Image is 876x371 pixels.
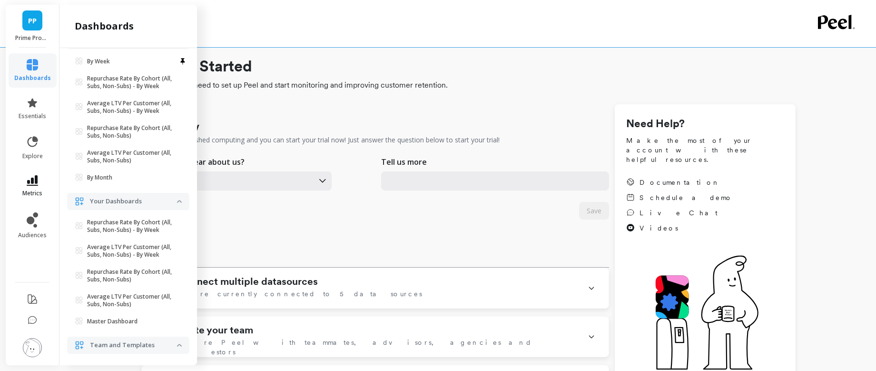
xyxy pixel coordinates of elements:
img: navigation item icon [75,197,84,206]
p: By Week [87,58,110,65]
span: dashboards [14,74,51,82]
span: Videos [640,223,678,233]
p: Repurchase Rate By Cohort (All, Subs, Non-Subs) [87,268,177,283]
span: essentials [19,112,46,120]
span: Schedule a demo [640,193,733,202]
img: profile picture [23,338,42,357]
p: Master Dashboard [87,318,138,325]
a: Documentation [626,178,733,187]
p: Average LTV Per Customer (All, Subs, Non-Subs) - By Week [87,243,177,259]
p: Team and Templates [90,341,177,350]
p: By Month [87,174,112,181]
h1: Invite your team [178,324,253,336]
h1: Need Help? [626,116,784,132]
p: Your data has finished computing and you can start your trial now! Just answer the question below... [141,135,500,145]
span: explore [22,152,43,160]
img: down caret icon [177,200,182,203]
p: Tell us more [381,156,427,168]
span: Live Chat [640,208,718,218]
a: Schedule a demo [626,193,733,202]
p: Prime Prometics™ [15,34,50,42]
p: Repurchase Rate By Cohort (All, Subs, Non-Subs) - By Week [87,75,177,90]
h1: Getting Started [141,55,796,78]
span: Everything you need to set up Peel and start monitoring and improving customer retention. [141,80,796,91]
span: We're currently connected to 5 data sources [178,289,422,299]
span: audiences [18,231,47,239]
a: Videos [626,223,733,233]
p: Average LTV Per Customer (All, Subs, Non-Subs) [87,293,177,308]
p: Repurchase Rate By Cohort (All, Subs, Non-Subs) - By Week [87,219,177,234]
h1: Connect multiple datasources [178,276,318,287]
p: Repurchase Rate By Cohort (All, Subs, Non-Subs) [87,124,177,140]
img: down caret icon [177,344,182,347]
img: navigation item icon [75,341,84,350]
h2: dashboards [75,20,134,33]
span: PP [28,15,37,26]
p: Average LTV Per Customer (All, Subs, Non-Subs) [87,149,177,164]
p: Your Dashboards [90,197,177,206]
span: Documentation [640,178,720,187]
span: Make the most of your account with these helpful resources. [626,136,784,164]
span: metrics [22,190,42,197]
span: Share Peel with teammates, advisors, agencies and investors [178,338,576,357]
p: Average LTV Per Customer (All, Subs, Non-Subs) - By Week [87,100,177,115]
